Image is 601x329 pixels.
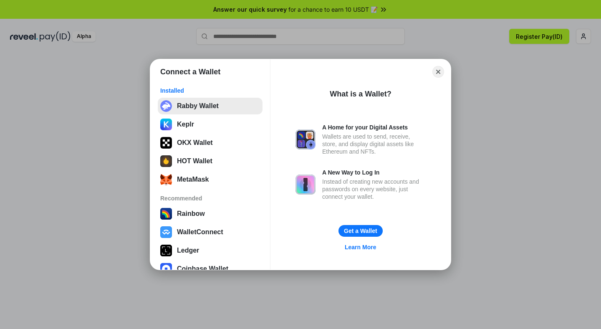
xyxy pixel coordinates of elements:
img: ByMCUfJCc2WaAAAAAElFTkSuQmCC [160,119,172,130]
div: WalletConnect [177,228,223,236]
div: MetaMask [177,176,209,183]
div: Wallets are used to send, receive, store, and display digital assets like Ethereum and NFTs. [322,133,426,155]
a: Learn More [340,242,381,253]
div: Learn More [345,243,376,251]
div: Installed [160,87,260,94]
div: Ledger [177,247,199,254]
button: HOT Wallet [158,153,263,170]
h1: Connect a Wallet [160,67,220,77]
button: Close [432,66,444,78]
div: OKX Wallet [177,139,213,147]
div: A New Way to Log In [322,169,426,176]
div: Coinbase Wallet [177,265,228,273]
button: Rainbow [158,205,263,222]
button: Ledger [158,242,263,259]
div: Get a Wallet [344,227,377,235]
img: svg+xml,%3Csvg%20width%3D%2228%22%20height%3D%2228%22%20viewBox%3D%220%200%2028%2028%22%20fill%3D... [160,226,172,238]
div: A Home for your Digital Assets [322,124,426,131]
img: svg+xml;base64,PHN2ZyB3aWR0aD0iMzIiIGhlaWdodD0iMzIiIHZpZXdCb3g9IjAgMCAzMiAzMiIgZmlsbD0ibm9uZSIgeG... [160,100,172,112]
div: Rabby Wallet [177,102,219,110]
button: Keplr [158,116,263,133]
div: What is a Wallet? [330,89,391,99]
div: Keplr [177,121,194,128]
button: OKX Wallet [158,134,263,151]
img: svg+xml,%3Csvg%20xmlns%3D%22http%3A%2F%2Fwww.w3.org%2F2000%2Fsvg%22%20fill%3D%22none%22%20viewBox... [295,129,316,149]
img: svg+xml,%3Csvg%20width%3D%2228%22%20height%3D%2228%22%20viewBox%3D%220%200%2028%2028%22%20fill%3D... [160,263,172,275]
div: Instead of creating new accounts and passwords on every website, just connect your wallet. [322,178,426,200]
div: Recommended [160,195,260,202]
img: 8zcXD2M10WKU0JIAAAAASUVORK5CYII= [160,155,172,167]
button: Coinbase Wallet [158,261,263,277]
img: svg+xml,%3Csvg%20xmlns%3D%22http%3A%2F%2Fwww.w3.org%2F2000%2Fsvg%22%20width%3D%2228%22%20height%3... [160,245,172,256]
button: Get a Wallet [338,225,383,237]
button: WalletConnect [158,224,263,240]
div: Rainbow [177,210,205,218]
img: svg+xml,%3Csvg%20xmlns%3D%22http%3A%2F%2Fwww.w3.org%2F2000%2Fsvg%22%20fill%3D%22none%22%20viewBox... [295,175,316,195]
img: svg+xml,%3Csvg%20width%3D%22120%22%20height%3D%22120%22%20viewBox%3D%220%200%20120%20120%22%20fil... [160,208,172,220]
img: svg+xml;base64,PHN2ZyB3aWR0aD0iMzUiIGhlaWdodD0iMzQiIHZpZXdCb3g9IjAgMCAzNSAzNCIgZmlsbD0ibm9uZSIgeG... [160,174,172,185]
img: 5VZ71FV6L7PA3gg3tXrdQ+DgLhC+75Wq3no69P3MC0NFQpx2lL04Ql9gHK1bRDjsSBIvScBnDTk1WrlGIZBorIDEYJj+rhdgn... [160,137,172,149]
div: HOT Wallet [177,157,212,165]
button: MetaMask [158,171,263,188]
button: Rabby Wallet [158,98,263,114]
